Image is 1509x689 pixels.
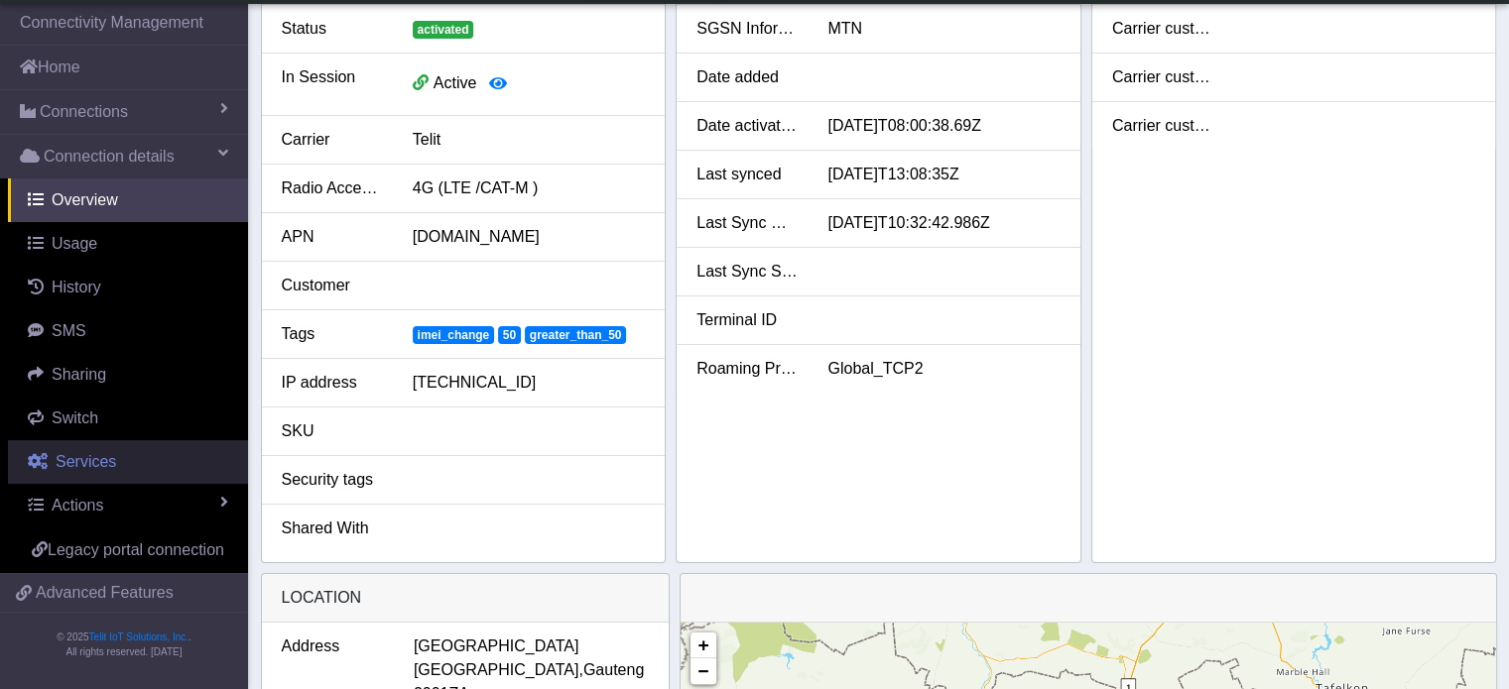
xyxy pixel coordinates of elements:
[8,309,248,353] a: SMS
[267,371,398,395] div: IP address
[8,484,248,527] a: Actions
[813,211,1074,235] div: [DATE]T10:32:42.986Z
[8,397,248,440] a: Switch
[267,176,398,200] div: Radio Access Tech
[40,100,128,124] span: Connections
[44,145,175,169] span: Connection details
[525,326,626,344] span: greater_than_50
[267,322,398,346] div: Tags
[267,517,398,540] div: Shared With
[36,581,174,605] span: Advanced Features
[48,541,224,558] span: Legacy portal connection
[398,176,660,200] div: 4G (LTE /CAT-M )
[1097,114,1228,138] div: Carrier custom 4
[267,468,398,492] div: Security tags
[682,163,813,186] div: Last synced
[691,632,716,658] a: Zoom in
[414,658,583,682] span: [GEOGRAPHIC_DATA],
[476,65,520,103] button: View session details
[52,235,97,252] span: Usage
[691,658,716,684] a: Zoom out
[498,326,521,344] span: 50
[682,308,813,332] div: Terminal ID
[267,65,398,103] div: In Session
[682,211,813,235] div: Last Sync Data Usage
[813,114,1074,138] div: [DATE]T08:00:38.69Z
[52,279,101,295] span: History
[414,634,579,658] span: [GEOGRAPHIC_DATA]
[583,658,644,682] span: Gauteng
[8,266,248,309] a: History
[52,497,103,514] span: Actions
[267,17,398,41] div: Status
[267,419,398,443] div: SKU
[813,17,1074,41] div: MTN
[398,128,660,152] div: Telit
[434,74,477,91] span: Active
[813,163,1074,186] div: [DATE]T13:08:35Z
[682,357,813,381] div: Roaming Profile
[413,326,494,344] span: imei_change
[398,371,660,395] div: [TECHNICAL_ID]
[8,353,248,397] a: Sharing
[1097,17,1228,41] div: Carrier custom 2
[8,178,248,222] a: Overview
[413,21,474,39] span: activated
[682,114,813,138] div: Date activated
[8,440,248,484] a: Services
[267,225,398,249] div: APN
[89,632,189,642] a: Telit IoT Solutions, Inc.
[52,366,106,383] span: Sharing
[398,225,660,249] div: [DOMAIN_NAME]
[682,17,813,41] div: SGSN Information
[1097,65,1228,89] div: Carrier custom 3
[682,65,813,89] div: Date added
[267,128,398,152] div: Carrier
[52,191,118,208] span: Overview
[813,357,1074,381] div: Global_TCP2
[52,322,86,339] span: SMS
[262,574,669,623] div: LOCATION
[267,274,398,297] div: Customer
[56,453,116,470] span: Services
[8,222,248,266] a: Usage
[682,260,813,284] div: Last Sync SMS Usage
[52,409,98,426] span: Switch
